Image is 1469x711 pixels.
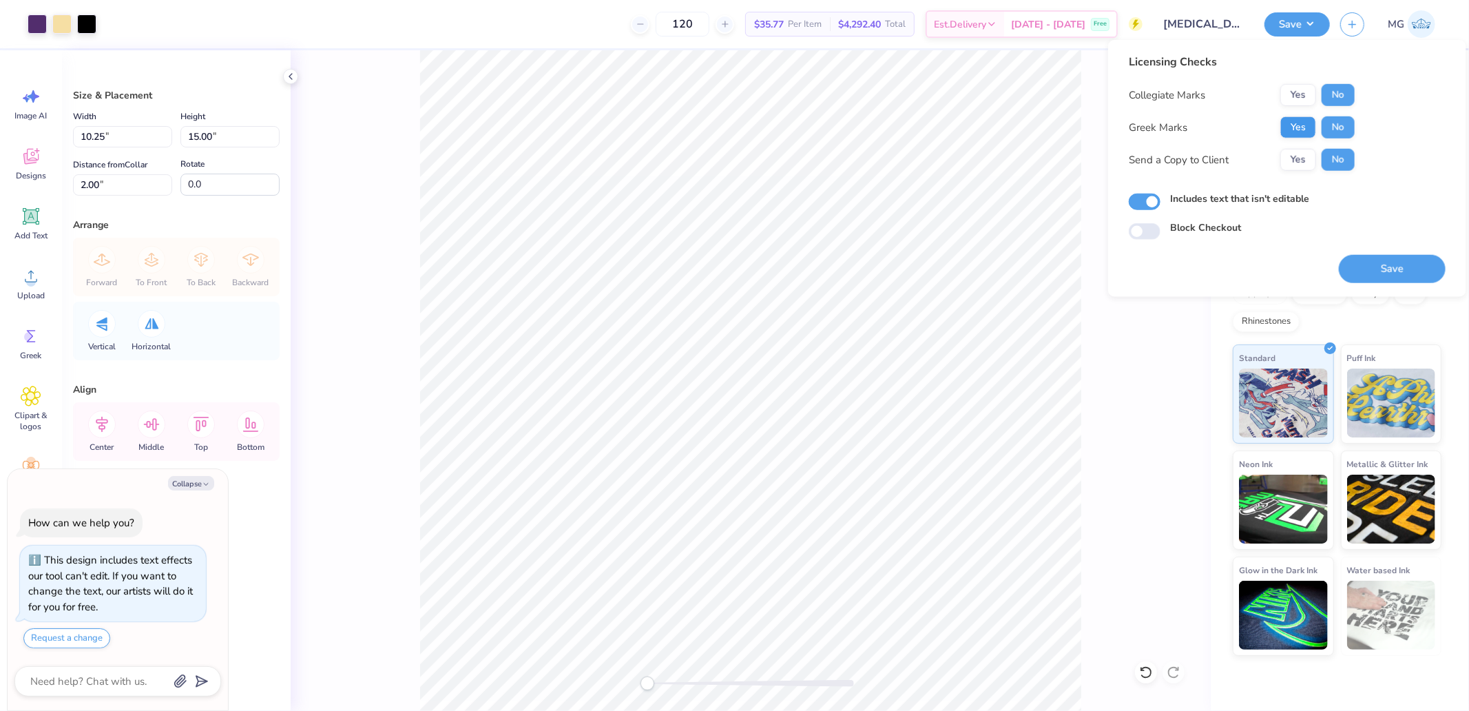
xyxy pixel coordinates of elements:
div: Size & Placement [73,88,280,103]
button: Yes [1280,84,1316,106]
span: Horizontal [132,341,171,352]
label: Distance from Collar [73,156,147,173]
span: Designs [16,170,46,181]
div: Send a Copy to Client [1129,152,1229,168]
span: Upload [17,290,45,301]
div: Align [73,382,280,397]
span: Bottom [237,442,264,453]
button: No [1322,84,1355,106]
img: Glow in the Dark Ink [1239,581,1328,650]
button: Yes [1280,149,1316,171]
button: Save [1339,255,1446,283]
label: Rotate [180,156,205,172]
span: $35.77 [754,17,784,32]
img: Michael Galon [1408,10,1435,38]
span: Vertical [88,341,116,352]
a: MG [1382,10,1441,38]
label: Width [73,108,96,125]
span: Metallic & Glitter Ink [1347,457,1428,471]
div: Rhinestones [1233,311,1300,332]
span: Greek [21,350,42,361]
label: Height [180,108,205,125]
button: Collapse [168,476,214,491]
span: MG [1388,17,1404,32]
div: Collegiate Marks [1129,87,1205,103]
span: Standard [1239,351,1275,365]
img: Water based Ink [1347,581,1436,650]
div: Accessibility label [640,677,654,690]
button: No [1322,116,1355,138]
span: [DATE] - [DATE] [1011,17,1085,32]
button: Yes [1280,116,1316,138]
div: Greek Marks [1129,120,1187,136]
span: Est. Delivery [934,17,986,32]
img: Standard [1239,369,1328,437]
span: Top [194,442,208,453]
button: Request a change [23,628,110,648]
div: How can we help you? [28,516,134,530]
label: Block Checkout [1170,220,1241,235]
span: $4,292.40 [838,17,881,32]
div: Licensing Checks [1129,54,1355,70]
button: No [1322,149,1355,171]
button: Save [1264,12,1330,37]
img: Puff Ink [1347,369,1436,437]
span: Free [1094,19,1107,29]
input: Untitled Design [1153,10,1254,38]
span: Neon Ink [1239,457,1273,471]
span: Image AI [15,110,48,121]
img: Metallic & Glitter Ink [1347,475,1436,544]
span: Puff Ink [1347,351,1376,365]
span: Middle [139,442,165,453]
img: Neon Ink [1239,475,1328,544]
span: Glow in the Dark Ink [1239,563,1317,577]
span: Clipart & logos [8,410,54,432]
input: – – [656,12,709,37]
span: Add Text [14,230,48,241]
span: Per Item [788,17,822,32]
label: Includes text that isn't editable [1170,192,1309,206]
div: Arrange [73,218,280,232]
span: Total [885,17,906,32]
span: Center [90,442,114,453]
div: This design includes text effects our tool can't edit. If you want to change the text, our artist... [28,553,193,614]
span: Water based Ink [1347,563,1410,577]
